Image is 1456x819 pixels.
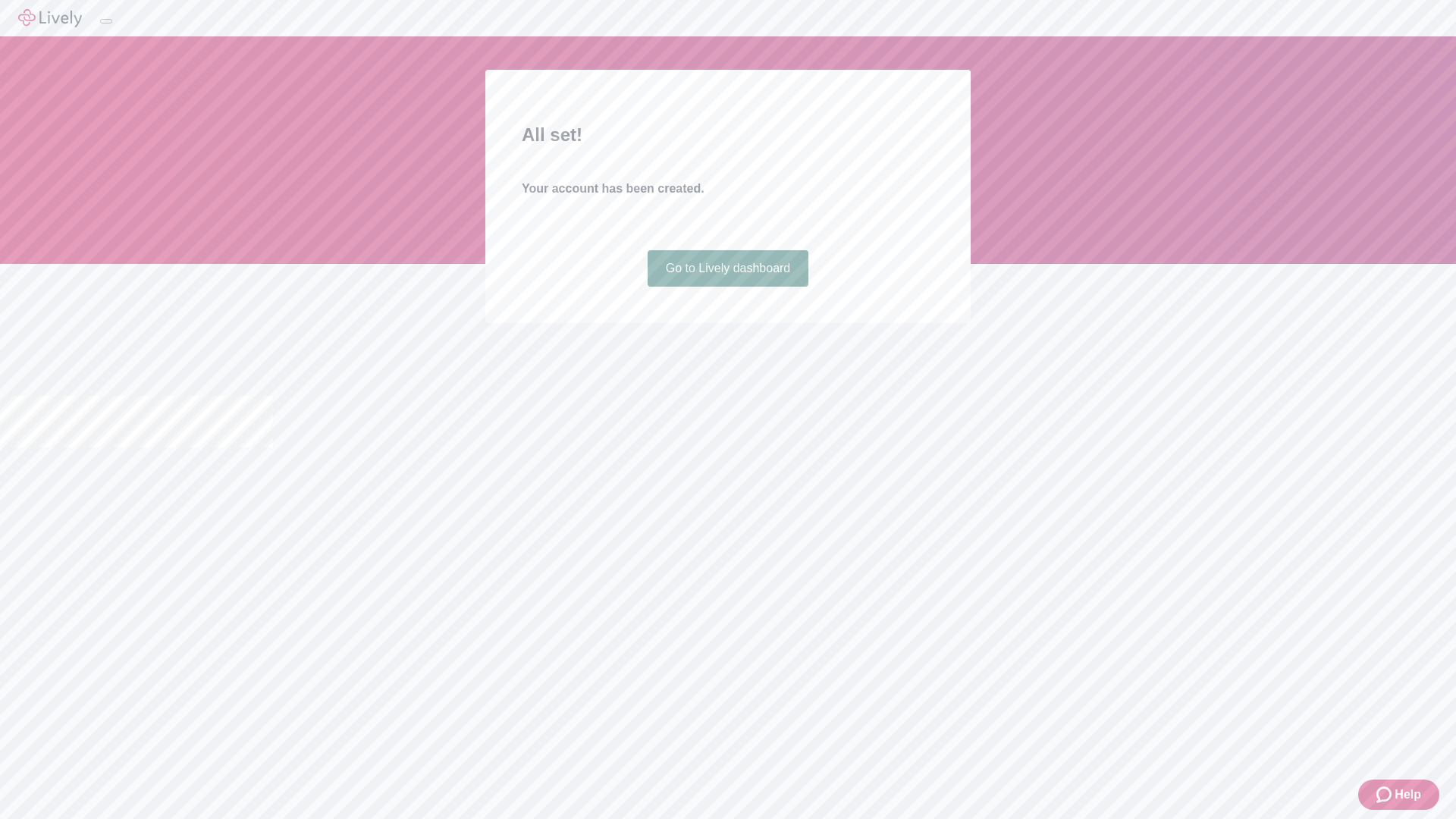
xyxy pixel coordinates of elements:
[100,19,112,24] button: Log out
[522,121,934,149] h2: All set!
[18,9,82,27] img: Lively
[1395,786,1421,804] span: Help
[648,250,809,287] a: Go to Lively dashboard
[1376,786,1395,804] svg: Zendesk support icon
[1358,780,1439,810] button: Zendesk support iconHelp
[522,180,934,198] h4: Your account has been created.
